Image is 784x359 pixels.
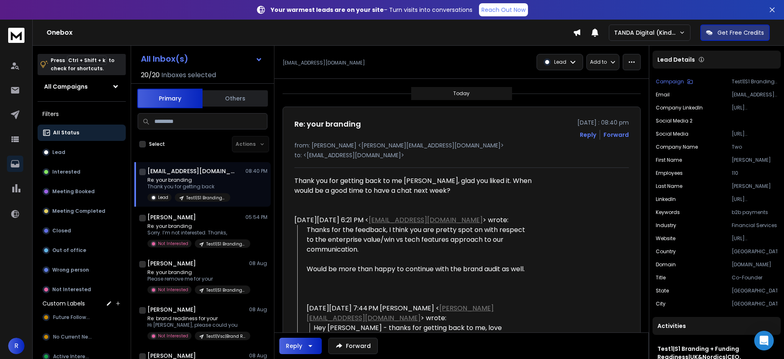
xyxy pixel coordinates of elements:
p: Test1|Vsc|Brand Readiness Workshop Angle for VCs & Accelerators|UK&nordics|210225 [206,333,245,339]
p: Test1|S1 Branding + Funding Readiness|UK&Nordics|CEO, founder|210225 [186,195,225,201]
button: Forward [328,338,378,354]
p: Please remove me for your [147,276,245,282]
button: Lead [38,144,126,161]
div: Reply [286,342,302,350]
p: Not Interested [52,286,91,293]
p: Lead [554,59,566,65]
button: Reply [279,338,322,354]
p: 110 [732,170,777,176]
strong: Your warmest leads are on your site [271,6,384,14]
p: Country [656,248,676,255]
p: [GEOGRAPHIC_DATA] [732,248,777,255]
img: logo [8,28,24,43]
div: Open Intercom Messenger [754,331,774,350]
h1: Onebox [47,28,573,38]
p: Closed [52,227,71,234]
p: [EMAIL_ADDRESS][DOMAIN_NAME] [732,91,777,98]
p: Social Media 2 [656,118,693,124]
p: [URL][DOMAIN_NAME] [732,131,777,137]
div: Forward [604,131,629,139]
label: Select [149,141,165,147]
p: Add to [590,59,607,65]
p: Last Name [656,183,682,190]
p: [URL][DOMAIN_NAME][PERSON_NAME] [732,196,777,203]
p: Meeting Booked [52,188,95,195]
span: 20 / 20 [141,70,160,80]
button: Others [203,89,268,107]
h1: [EMAIL_ADDRESS][DOMAIN_NAME] [147,167,237,175]
p: 08 Aug [249,306,267,313]
p: Re: your branding [147,177,230,183]
p: Company Name [656,144,698,150]
p: Keywords [656,209,680,216]
button: Interested [38,164,126,180]
h1: [PERSON_NAME] [147,213,196,221]
p: Not Interested [158,241,188,247]
button: All Status [38,125,126,141]
p: [DOMAIN_NAME] [732,261,777,268]
div: [DATE][DATE] 6:21 PM < > wrote: [294,215,533,225]
p: Company LinkedIn [656,105,703,111]
p: [URL][DOMAIN_NAME] [732,235,777,242]
p: Title [656,274,666,281]
p: Test1|S1 Branding + Funding Readiness|UK&Nordics|CEO, founder|210225 [206,241,245,247]
button: Not Interested [38,281,126,298]
button: Meeting Booked [38,183,126,200]
p: Lead [158,194,168,201]
p: Social Media [656,131,688,137]
p: 08 Aug [249,352,267,359]
p: Industry [656,222,676,229]
a: [PERSON_NAME][EMAIL_ADDRESS][DOMAIN_NAME] [307,303,494,323]
p: City [656,301,666,307]
a: Reach Out Now [479,3,528,16]
h1: Re: your branding [294,118,361,130]
button: Get Free Credits [700,25,770,41]
p: Test1|S1 Branding + Funding Readiness|UK&Nordics|CEO, founder|210225 [732,78,777,85]
p: Not Interested [158,333,188,339]
button: Campaign [656,78,693,85]
button: R [8,338,24,354]
p: Not Interested [158,287,188,293]
p: Re: your branding [147,223,245,230]
a: [EMAIL_ADDRESS][DOMAIN_NAME] [369,215,483,225]
div: Thank you for getting back to me [PERSON_NAME], glad you liked it. When would be a good time to h... [294,176,533,196]
button: No Current Need [38,329,126,345]
h1: [PERSON_NAME] [147,259,196,268]
h1: All Campaigns [44,83,88,91]
h3: Inboxes selected [161,70,216,80]
p: [GEOGRAPHIC_DATA] [732,288,777,294]
p: Re: your branding [147,269,245,276]
div: Would be more than happy to continue with the brand audit as well. [307,264,533,274]
div: Thanks for the feedback, I think you are pretty spot on with respect to the enterprise value/win ... [307,225,533,294]
p: Thank you for getting back [147,183,230,190]
p: Employees [656,170,683,176]
p: 05:54 PM [245,214,267,221]
p: [PERSON_NAME] [732,183,777,190]
p: Lead Details [657,56,695,64]
button: All Campaigns [38,78,126,95]
button: Wrong person [38,262,126,278]
p: b2b payments [732,209,777,216]
button: Out of office [38,242,126,259]
p: Re: brand readiness for your [147,315,245,322]
p: Press to check for shortcuts. [51,56,114,73]
p: – Turn visits into conversations [271,6,472,14]
p: Reach Out Now [481,6,526,14]
p: [URL][DOMAIN_NAME] [732,105,777,111]
p: Sorry. I’m not interested. Thanks, [147,230,245,236]
button: Future Followup [38,309,126,326]
p: 08:40 PM [245,168,267,174]
p: Campaign [656,78,684,85]
h1: All Inbox(s) [141,55,188,63]
p: [EMAIL_ADDRESS][DOMAIN_NAME] [283,60,365,66]
span: Future Followup [53,314,92,321]
p: Hi [PERSON_NAME], please could you [147,322,245,328]
h3: Custom Labels [42,299,85,308]
p: All Status [53,129,79,136]
p: Financial Services [732,222,777,229]
p: TANDA Digital (Kind Studio) [614,29,679,37]
p: Wrong person [52,267,89,273]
